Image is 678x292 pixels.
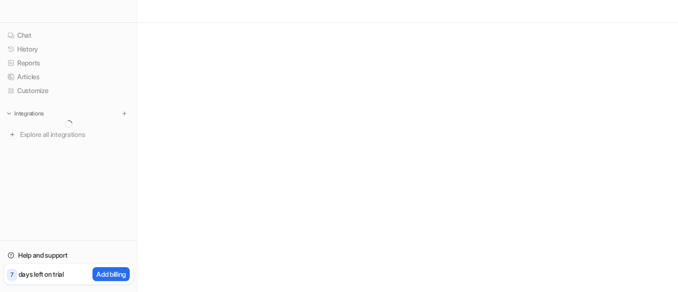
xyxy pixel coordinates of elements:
a: History [4,42,133,56]
button: Add billing [92,267,130,281]
a: Chat [4,29,133,42]
p: 7 [10,271,13,279]
p: Add billing [96,269,126,279]
p: Integrations [14,110,44,117]
a: Customize [4,84,133,97]
a: Help and support [4,249,133,262]
img: explore all integrations [8,130,17,139]
a: Articles [4,70,133,83]
span: Explore all integrations [20,127,129,142]
button: Integrations [4,109,47,118]
p: days left on trial [19,269,64,279]
a: Explore all integrations [4,128,133,141]
a: Reports [4,56,133,70]
img: menu_add.svg [121,110,128,117]
img: expand menu [6,110,12,117]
